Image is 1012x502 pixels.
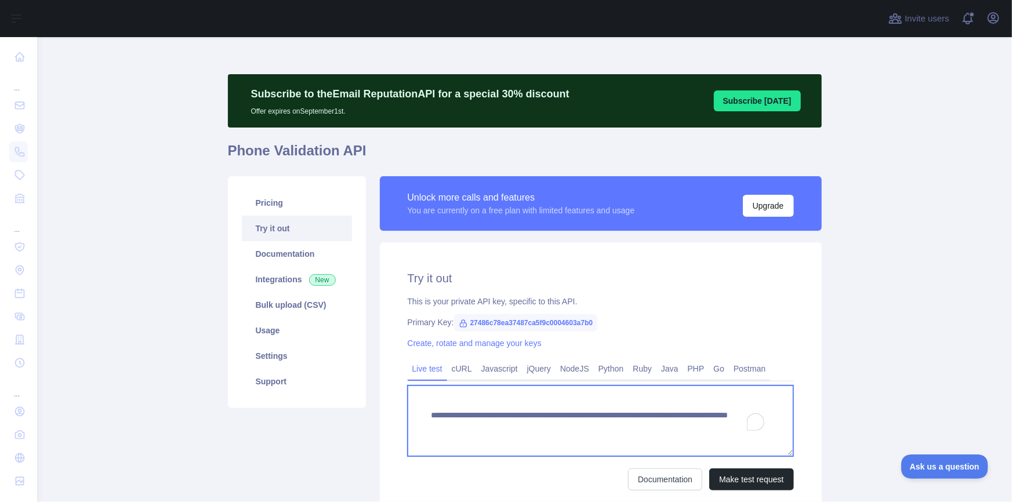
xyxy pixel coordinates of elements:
[656,359,683,378] a: Java
[709,468,793,490] button: Make test request
[447,359,477,378] a: cURL
[408,191,635,205] div: Unlock more calls and features
[594,359,629,378] a: Python
[242,216,352,241] a: Try it out
[683,359,709,378] a: PHP
[309,274,336,286] span: New
[408,339,542,348] a: Create, rotate and manage your keys
[408,296,794,307] div: This is your private API key, specific to this API.
[901,454,989,479] iframe: Toggle Customer Support
[242,241,352,267] a: Documentation
[408,317,794,328] div: Primary Key:
[886,9,952,28] button: Invite users
[228,141,822,169] h1: Phone Validation API
[905,12,949,26] span: Invite users
[477,359,523,378] a: Javascript
[743,195,794,217] button: Upgrade
[251,102,570,116] p: Offer expires on September 1st.
[556,359,594,378] a: NodeJS
[251,86,570,102] p: Subscribe to the Email Reputation API for a special 30 % discount
[9,376,28,399] div: ...
[242,318,352,343] a: Usage
[242,190,352,216] a: Pricing
[408,359,447,378] a: Live test
[408,270,794,286] h2: Try it out
[242,369,352,394] a: Support
[729,359,770,378] a: Postman
[242,267,352,292] a: Integrations New
[9,211,28,234] div: ...
[523,359,556,378] a: jQuery
[9,70,28,93] div: ...
[408,205,635,216] div: You are currently on a free plan with limited features and usage
[242,343,352,369] a: Settings
[454,314,598,332] span: 27486c78ea37487ca5f9c0004603a7b0
[242,292,352,318] a: Bulk upload (CSV)
[628,359,656,378] a: Ruby
[709,359,729,378] a: Go
[408,385,794,456] textarea: To enrich screen reader interactions, please activate Accessibility in Grammarly extension settings
[714,90,801,111] button: Subscribe [DATE]
[628,468,702,490] a: Documentation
